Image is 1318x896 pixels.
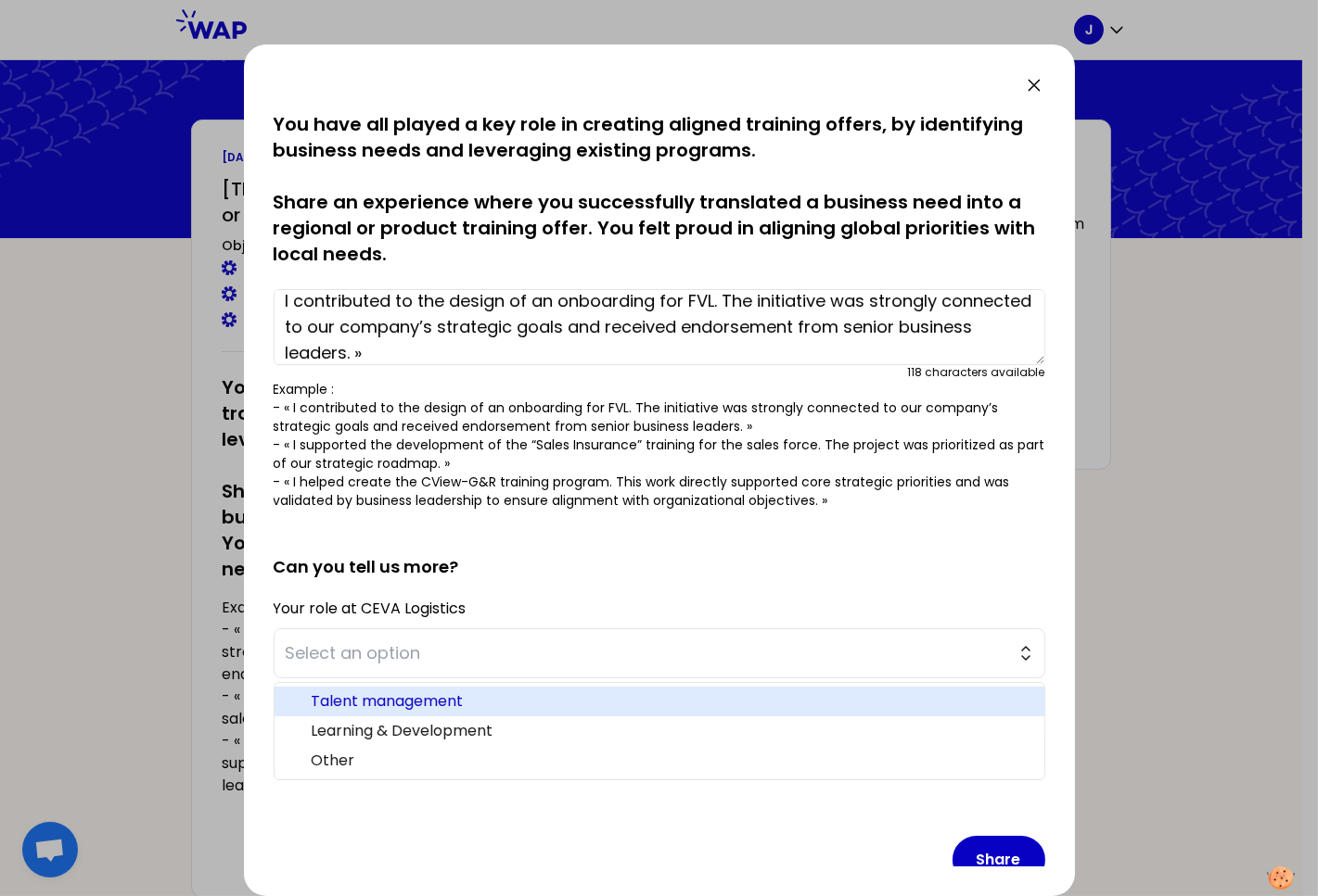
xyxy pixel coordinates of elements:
[274,111,1045,267] p: You have all played a key role in creating aligned training offers, by identifying business needs...
[274,682,1045,780] ul: Select an option
[274,628,1045,678] button: Select an option
[953,836,1045,884] button: Share
[312,750,1030,772] span: Other
[274,289,1045,365] textarea: I contributed to the design of an onboarding for FVL. The initiative was strongly connected to ou...
[274,380,1045,510] p: Example : - « I contributed to the design of an onboarding for FVL. The initiative was strongly c...
[312,720,1030,742] span: Learning & Development
[908,365,1045,380] div: 118 characters available
[312,690,1030,713] span: Talent management
[274,598,467,619] label: Your role at CEVA Logistics
[286,640,1007,666] span: Select an option
[274,524,1045,580] h2: Can you tell us more?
